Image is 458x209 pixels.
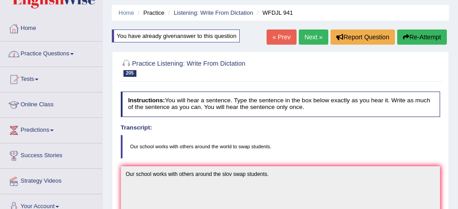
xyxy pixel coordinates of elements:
button: Report Question [331,29,395,45]
button: Re-Attempt [397,29,447,45]
a: Online Class [0,92,102,115]
span: 205 [123,70,136,77]
a: Listening: Write From Dictation [174,9,253,16]
h2: Practice Listening: Write From Dictation [121,58,319,77]
blockquote: Our school works with others around the world to swap students. [121,135,441,158]
div: You have already given answer to this question [112,29,240,42]
a: « Prev [267,29,296,45]
a: Home [119,9,134,16]
a: Home [0,16,102,38]
a: Tests [0,67,102,89]
li: Practice [136,8,164,17]
h4: You will hear a sentence. Type the sentence in the box below exactly as you hear it. Write as muc... [121,92,441,117]
a: Predictions [0,118,102,140]
h4: Transcript: [121,125,441,131]
a: Next » [299,29,328,45]
b: Instructions: [128,97,165,104]
li: WFDJL 941 [255,8,293,17]
a: Practice Questions [0,42,102,64]
a: Strategy Videos [0,169,102,191]
a: Success Stories [0,143,102,166]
